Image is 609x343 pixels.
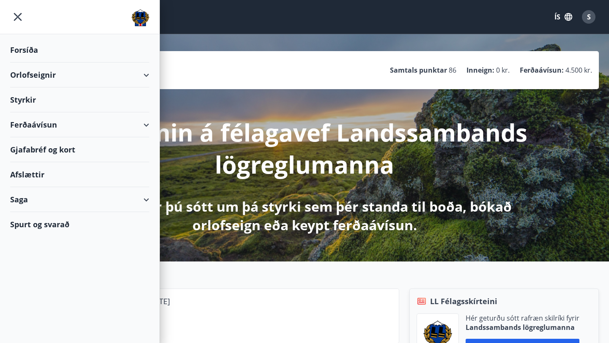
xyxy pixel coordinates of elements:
div: Orlofseignir [10,63,149,87]
span: S [587,12,591,22]
div: Ferðaávísun [10,112,149,137]
p: Ferðaávísun : [520,65,564,75]
div: Spurt og svarað [10,212,149,237]
img: union_logo [132,9,149,26]
button: S [579,7,599,27]
p: Landssambands lögreglumanna [466,323,579,332]
span: 0 kr. [496,65,510,75]
div: Saga [10,187,149,212]
button: menu [10,9,25,24]
div: Styrkir [10,87,149,112]
span: 86 [449,65,456,75]
div: Gjafabréf og kort [10,137,149,162]
p: Samtals punktar [390,65,447,75]
div: Forsíða [10,38,149,63]
button: ÍS [550,9,577,24]
p: Flúðir [72,310,392,324]
p: Hér geturðu sótt rafræn skilríki fyrir [466,313,579,323]
p: Hér getur þú sótt um þá styrki sem þér standa til boða, bókað orlofseign eða keypt ferðaávísun. [81,197,528,234]
p: Velkomin á félagavef Landssambands lögreglumanna [81,116,528,180]
span: LL Félagsskírteini [430,296,497,307]
div: Afslættir [10,162,149,187]
span: 4.500 kr. [565,65,592,75]
p: Inneign : [466,65,494,75]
